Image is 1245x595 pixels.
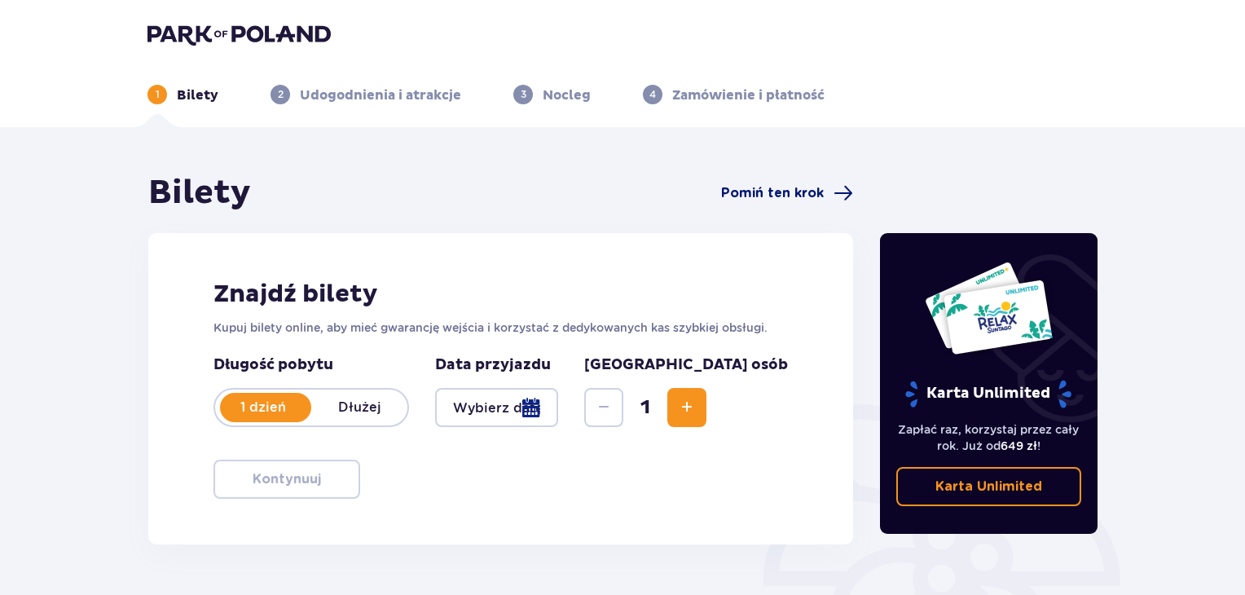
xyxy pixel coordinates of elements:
[667,388,706,427] button: Increase
[672,86,825,104] p: Zamówienie i płatność
[721,184,824,202] span: Pomiń ten krok
[584,355,788,375] p: [GEOGRAPHIC_DATA] osób
[148,173,251,214] h1: Bilety
[904,380,1073,408] p: Karta Unlimited
[311,399,407,416] p: Dłużej
[213,320,788,336] p: Kupuj bilety online, aby mieć gwarancję wejścia i korzystać z dedykowanych kas szybkiej obsługi.
[649,87,656,102] p: 4
[253,470,321,488] p: Kontynuuj
[213,460,360,499] button: Kontynuuj
[543,86,591,104] p: Nocleg
[935,478,1042,496] p: Karta Unlimited
[156,87,160,102] p: 1
[896,421,1082,454] p: Zapłać raz, korzystaj przez cały rok. Już od !
[435,355,551,375] p: Data przyjazdu
[278,87,284,102] p: 2
[300,86,461,104] p: Udogodnienia i atrakcje
[215,399,311,416] p: 1 dzień
[147,23,331,46] img: Park of Poland logo
[521,87,526,102] p: 3
[584,388,623,427] button: Decrease
[213,279,788,310] h2: Znajdź bilety
[627,395,664,420] span: 1
[177,86,218,104] p: Bilety
[721,183,853,203] a: Pomiń ten krok
[213,355,409,375] p: Długość pobytu
[1001,439,1037,452] span: 649 zł
[896,467,1082,506] a: Karta Unlimited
